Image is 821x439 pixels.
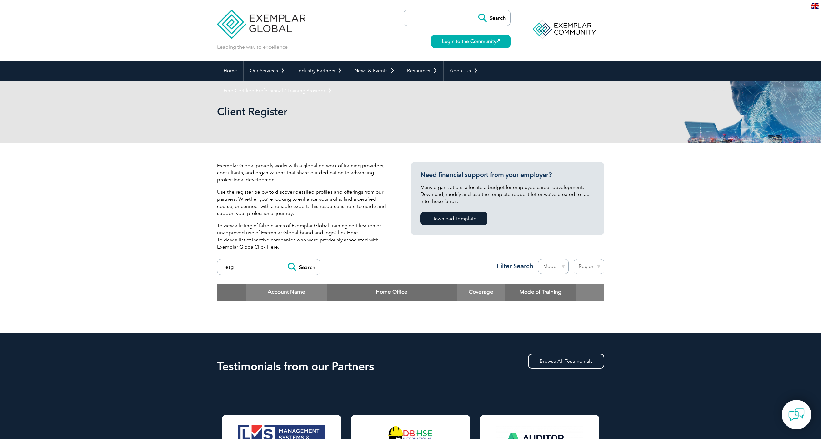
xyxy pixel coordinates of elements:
[420,171,595,179] h3: Need financial support from your employer?
[244,61,291,81] a: Our Services
[457,284,505,301] th: Coverage: activate to sort column ascending
[444,61,484,81] a: About Us
[285,259,320,275] input: Search
[327,284,457,301] th: Home Office: activate to sort column ascending
[217,222,391,250] p: To view a listing of false claims of Exemplar Global training certification or unapproved use of ...
[811,3,819,9] img: en
[255,244,278,250] a: Click Here
[291,61,348,81] a: Industry Partners
[217,44,288,51] p: Leading the way to excellence
[401,61,443,81] a: Resources
[431,35,511,48] a: Login to the Community
[493,262,533,270] h3: Filter Search
[217,361,604,372] h2: Testimonials from our Partners
[217,162,391,183] p: Exemplar Global proudly works with a global network of training providers, consultants, and organ...
[475,10,510,26] input: Search
[217,189,391,217] p: Use the register below to discover detailed profiles and offerings from our partners. Whether you...
[505,284,576,301] th: Mode of Training: activate to sort column ascending
[348,61,401,81] a: News & Events
[420,212,487,225] a: Download Template
[217,107,488,117] h2: Client Register
[217,81,338,101] a: Find Certified Professional / Training Provider
[528,354,604,369] a: Browse All Testimonials
[246,284,327,301] th: Account Name: activate to sort column descending
[496,39,500,43] img: open_square.png
[335,230,358,236] a: Click Here
[788,407,805,423] img: contact-chat.png
[420,184,595,205] p: Many organizations allocate a budget for employee career development. Download, modify and use th...
[217,61,243,81] a: Home
[576,284,604,301] th: : activate to sort column ascending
